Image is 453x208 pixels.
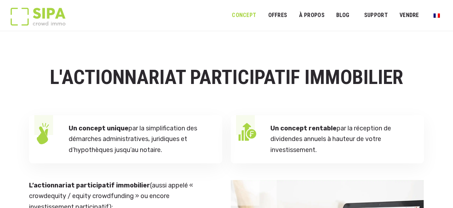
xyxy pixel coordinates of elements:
a: VENDRE [395,7,424,23]
a: Blog [332,7,354,23]
img: Français [434,13,440,18]
a: Concept [227,7,261,23]
h1: L'ACTIONNARIAT PARTICIPATIF IMMOBILIER [29,67,424,89]
a: OFFRES [263,7,292,23]
a: À PROPOS [294,7,329,23]
p: par la simplification des démarches administratives, juridiques et d’hypothèques jusqu’au notaire. [69,123,214,156]
p: par la réception de dividendes annuels à hauteur de votre investissement. [270,123,416,156]
img: Logo [11,8,65,26]
strong: immobilier [116,181,150,189]
strong: Un concept rentable [270,124,337,132]
strong: L’actionnariat participatif [29,181,115,189]
strong: Un concept unique [69,124,128,132]
a: SUPPORT [360,7,392,23]
nav: Menu principal [232,6,442,24]
a: Passer à [429,9,445,22]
